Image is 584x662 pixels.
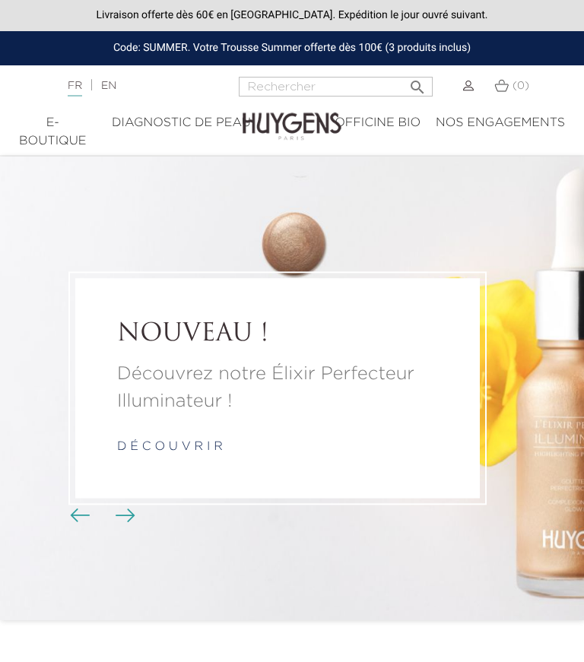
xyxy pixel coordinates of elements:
div: E-Boutique [19,114,87,150]
div: Diagnostic de peau [102,114,262,132]
div: | [60,77,232,95]
i:  [408,74,427,92]
a: NOUVEAU ! [117,320,438,349]
a: FR [68,81,82,97]
a: EN [101,81,116,91]
a: d é c o u v r i r [117,442,223,454]
div: Officine Bio [335,114,421,132]
img: Huygens [243,88,341,142]
a: Diagnostic de peau [94,114,269,132]
button:  [404,72,431,93]
span: (0) [513,81,529,91]
div: Nos engagements [436,114,565,132]
a: Découvrez notre Élixir Perfecteur Illuminateur ! [117,361,438,416]
input: Rechercher [239,77,433,97]
div: Boutons du carrousel [76,505,125,527]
